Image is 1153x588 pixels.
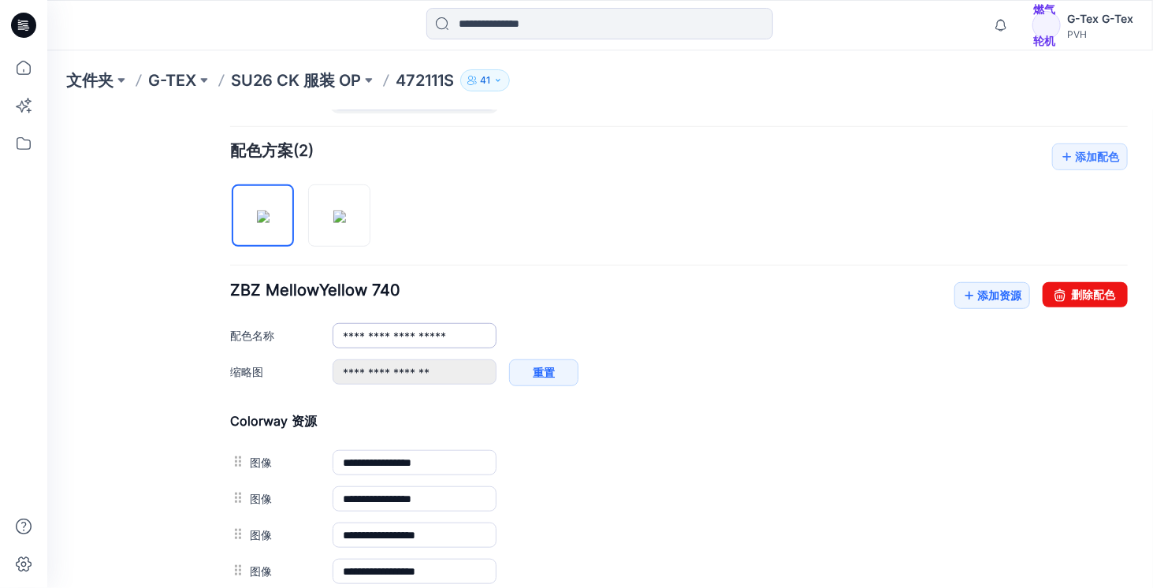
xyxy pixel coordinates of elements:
a: 重置 [462,249,531,276]
a: SU26 CK 服装 OP [231,69,361,91]
a: 删除配色 [995,172,1080,197]
font: 图像 [203,418,225,431]
font: 燃气轮机 [1033,2,1055,47]
font: G-TEX [148,71,196,90]
a: 文件夹 [66,69,113,91]
font: 配色名称 [183,218,227,232]
iframe: 编辑风格 [47,110,1153,588]
a: 添加资源 [907,172,983,199]
font: Colorway 资源 [183,303,270,318]
font: 图像 [203,454,225,467]
font: 重置 [485,255,508,269]
font: G-Tex G-Tex [1067,12,1133,25]
font: 472111S [396,71,454,90]
font: 缩略图 [183,255,216,268]
font: 图像 [203,381,225,395]
font: PVH [1067,28,1087,40]
font: 删除配色 [1024,177,1068,191]
a: G-TEX [148,69,196,91]
font: 图像 [203,345,225,359]
font: SU26 CK 服装 OP [231,71,361,90]
font: 41 [480,74,490,86]
font: 添加资源 [930,178,974,192]
button: 41 [460,69,510,91]
font: ZBZ MellowYellow 740 [183,170,353,189]
font: 文件夹 [66,71,113,90]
